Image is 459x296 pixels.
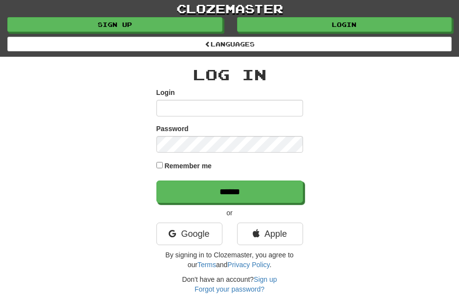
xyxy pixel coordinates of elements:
label: Remember me [164,161,212,171]
p: or [156,208,303,218]
a: Login [237,17,452,32]
a: Privacy Policy [227,261,269,269]
p: By signing in to Clozemaster, you agree to our and . [156,250,303,270]
a: Forgot your password? [195,285,264,293]
a: Terms [197,261,216,269]
label: Password [156,124,189,134]
a: Google [156,223,222,245]
a: Sign up [7,17,222,32]
label: Login [156,88,175,97]
a: Sign up [254,275,277,283]
h2: Log In [156,67,303,83]
a: Apple [237,223,303,245]
a: Languages [7,37,452,51]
